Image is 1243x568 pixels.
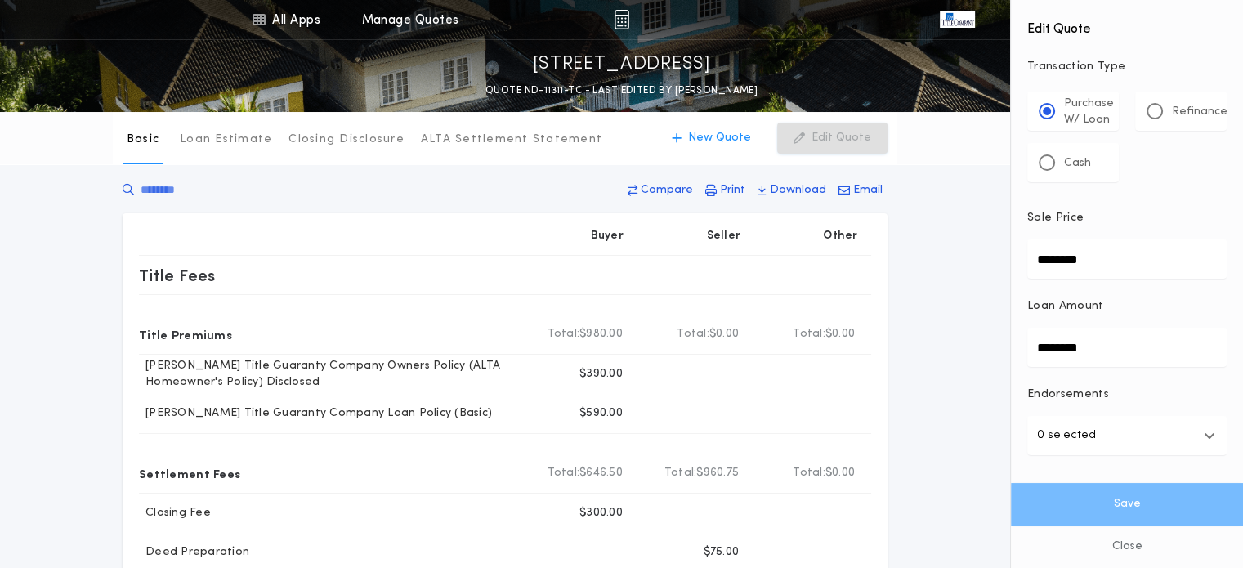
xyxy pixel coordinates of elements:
[1011,483,1243,526] button: Save
[793,326,825,342] b: Total:
[812,130,871,146] p: Edit Quote
[825,326,855,342] span: $0.00
[591,228,624,244] p: Buyer
[1027,239,1227,279] input: Sale Price
[655,123,767,154] button: New Quote
[623,176,698,205] button: Compare
[127,132,159,148] p: Basic
[793,465,825,481] b: Total:
[824,228,858,244] p: Other
[664,465,697,481] b: Total:
[1172,104,1227,120] p: Refinance
[485,83,758,99] p: QUOTE ND-11311-TC - LAST EDITED BY [PERSON_NAME]
[139,505,211,521] p: Closing Fee
[548,465,580,481] b: Total:
[421,132,602,148] p: ALTA Settlement Statement
[834,176,888,205] button: Email
[1064,155,1091,172] p: Cash
[533,51,711,78] p: [STREET_ADDRESS]
[614,10,629,29] img: img
[139,358,520,391] p: [PERSON_NAME] Title Guaranty Company Owners Policy (ALTA Homeowner's Policy) Disclosed
[703,544,739,561] p: $75.00
[1011,526,1243,568] button: Close
[139,262,216,288] p: Title Fees
[940,11,974,28] img: vs-icon
[825,465,855,481] span: $0.00
[139,544,249,561] p: Deed Preparation
[1064,96,1114,128] p: Purchase W/ Loan
[770,182,826,199] p: Download
[579,505,623,521] p: $300.00
[853,182,883,199] p: Email
[709,326,739,342] span: $0.00
[777,123,888,154] button: Edit Quote
[180,132,272,148] p: Loan Estimate
[1027,10,1227,39] h4: Edit Quote
[548,326,580,342] b: Total:
[1027,298,1104,315] p: Loan Amount
[1027,416,1227,455] button: 0 selected
[288,132,405,148] p: Closing Disclosure
[1027,328,1227,367] input: Loan Amount
[707,228,741,244] p: Seller
[1027,387,1227,403] p: Endorsements
[677,326,709,342] b: Total:
[641,182,693,199] p: Compare
[700,176,750,205] button: Print
[753,176,831,205] button: Download
[1027,210,1084,226] p: Sale Price
[579,405,623,422] p: $590.00
[579,326,623,342] span: $980.00
[579,465,623,481] span: $646.50
[579,366,623,382] p: $390.00
[720,182,745,199] p: Print
[1037,426,1096,445] p: 0 selected
[139,405,492,422] p: [PERSON_NAME] Title Guaranty Company Loan Policy (Basic)
[688,130,751,146] p: New Quote
[139,460,240,486] p: Settlement Fees
[1027,59,1227,75] p: Transaction Type
[139,321,232,347] p: Title Premiums
[696,465,739,481] span: $960.75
